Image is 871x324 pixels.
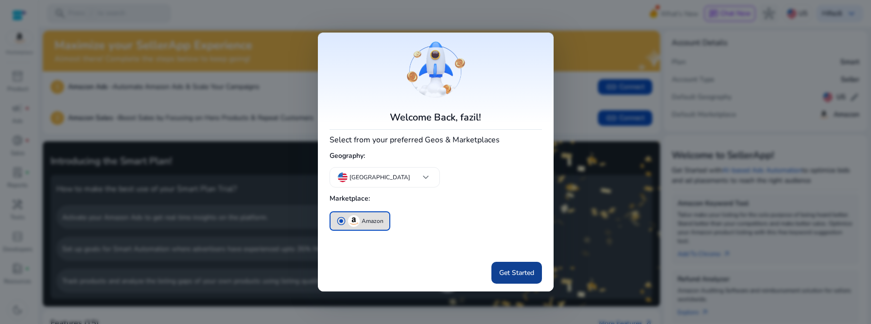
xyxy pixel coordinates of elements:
[420,171,432,183] span: keyboard_arrow_down
[338,172,348,182] img: us.svg
[349,173,410,182] p: [GEOGRAPHIC_DATA]
[491,262,542,284] button: Get Started
[348,215,360,227] img: amazon.svg
[362,216,383,226] p: Amazon
[330,191,542,207] h5: Marketplace:
[499,268,534,278] span: Get Started
[330,148,542,164] h5: Geography:
[336,216,346,226] span: radio_button_checked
